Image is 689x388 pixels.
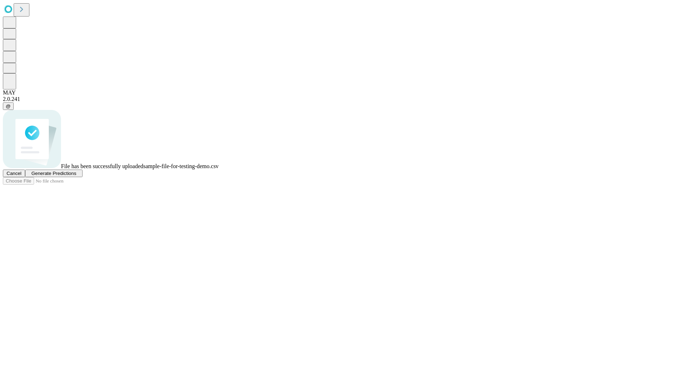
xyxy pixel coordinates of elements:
button: Generate Predictions [25,170,83,177]
span: @ [6,103,11,109]
span: File has been successfully uploaded [61,163,143,169]
span: sample-file-for-testing-demo.csv [143,163,219,169]
button: Cancel [3,170,25,177]
span: Generate Predictions [31,171,76,176]
div: MAY [3,89,686,96]
span: Cancel [6,171,22,176]
div: 2.0.241 [3,96,686,102]
button: @ [3,102,14,110]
